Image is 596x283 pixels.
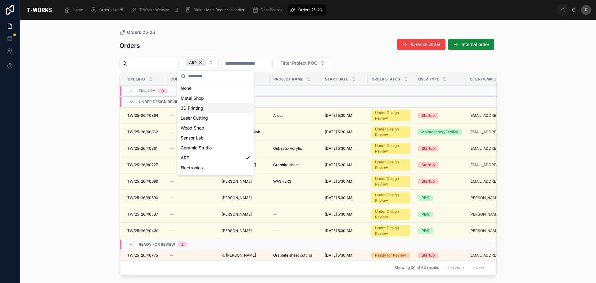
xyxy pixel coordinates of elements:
a: [DATE] 5:30 AM [325,253,364,258]
div: PDS [422,228,429,234]
div: Sensor Lab [178,133,253,143]
a: [EMAIL_ADDRESS][DOMAIN_NAME] [469,162,525,167]
a: Maintenance/Facility [418,129,462,135]
span: TW/25-26/#0861 [127,146,157,151]
a: Under Design Review [371,225,410,236]
span: TW/25-26/#0699 [127,179,158,184]
span: Filter Project POC [280,60,317,66]
a: TW/25-26/#0699 [127,179,163,184]
a: -- [273,195,317,200]
span: K. [PERSON_NAME] [222,253,256,258]
span: Start Date [325,77,348,82]
span: -- [273,212,277,217]
div: Under Design Review [375,143,407,154]
a: [PERSON_NAME] [222,212,266,217]
a: -- [170,162,214,167]
span: [DATE] 5:30 AM [325,113,352,118]
a: DashBoards [250,4,287,16]
div: None [178,83,253,93]
a: K. [PERSON_NAME] [222,253,266,258]
a: Under Design Review [371,159,410,171]
a: -- [170,195,214,200]
a: -- [273,228,317,233]
div: Under Design Review [375,176,407,187]
div: Metal Shop [178,93,253,103]
a: Home [62,4,88,16]
span: [DATE] 5:30 AM [325,195,352,200]
span: Project Name [273,77,303,82]
div: Textile [178,173,253,183]
span: -- [170,253,174,258]
span: -- [170,195,174,200]
span: -- [170,130,174,135]
a: Startup [418,113,462,118]
div: Startup [422,113,435,118]
a: -- [170,179,214,184]
a: [DATE] 5:30 AM [325,179,364,184]
a: Ready for Review [371,253,410,258]
a: Startup [418,162,462,168]
span: D [585,7,588,12]
div: ARP [186,59,206,66]
a: [EMAIL_ADDRESS][DOMAIN_NAME] [469,146,525,151]
a: [PERSON_NAME][EMAIL_ADDRESS][DOMAIN_NAME] [469,212,525,217]
div: Wood Shop [178,123,253,133]
div: Startup [422,162,435,168]
button: Select Button [181,57,219,69]
div: Maintenance/Facility [421,129,458,135]
div: Electronics [178,163,253,173]
h1: Orders [120,41,140,50]
span: Graphite sheet [273,162,299,167]
span: TW/25-26/#0864 [127,113,158,118]
div: Ready for Review [375,253,406,258]
span: Order ID [128,77,145,82]
a: Startup [418,146,462,151]
div: 2 [181,242,183,247]
div: Startup [422,179,435,184]
span: -- [273,228,277,233]
a: [PERSON_NAME][EMAIL_ADDRESS][DOMAIN_NAME] [469,195,525,200]
button: Select Button [275,57,330,69]
a: [EMAIL_ADDRESS][DOMAIN_NAME] [469,113,525,118]
a: PDS [418,228,462,234]
a: TW/25-26/#0775 [127,253,163,258]
div: Suggestions [177,82,254,175]
a: Orders 24-25 [89,4,128,16]
span: [DATE] 5:30 AM [325,146,352,151]
span: Under Design Review [139,99,182,104]
a: Startup [418,179,462,184]
a: [PERSON_NAME] [222,228,266,233]
div: Ceramic Studio [178,143,253,153]
a: -- [170,130,214,135]
a: Startup [418,253,462,258]
button: Unselect ARP [186,59,206,66]
span: [PERSON_NAME] [222,212,252,217]
span: -- [273,195,277,200]
a: Under Design Review [371,126,410,138]
a: Graphite sheet [273,162,317,167]
span: [PERSON_NAME] [222,228,252,233]
a: [DATE] 5:30 AM [325,195,364,200]
a: TW/25-26/#0537 [127,212,163,217]
a: [DATE] 5:30 AM [325,130,364,135]
a: [DATE] 5:30 AM [325,212,364,217]
a: [PERSON_NAME][EMAIL_ADDRESS][DOMAIN_NAME] [469,228,525,233]
div: Laser Cutting [178,113,253,123]
a: Maker Mart Request Handler [183,4,249,16]
a: [DATE] 5:30 AM [325,162,364,167]
span: TW/25-26/#0727 [127,162,158,167]
span: TW/25-26/#0690 [127,195,158,200]
a: [EMAIL_ADDRESS][DOMAIN_NAME] [469,130,525,135]
a: [DATE] 5:30 AM [325,146,364,151]
span: -- [170,212,174,217]
span: Internal order [462,41,489,48]
a: TW/25-26/#0690 [127,195,163,200]
div: Under Design Review [375,126,407,138]
span: -- [170,162,174,167]
a: Under Design Review [371,176,410,187]
span: -- [170,113,174,118]
a: [EMAIL_ADDRESS][DOMAIN_NAME] [469,179,525,184]
span: [DATE] 5:30 AM [325,212,352,217]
